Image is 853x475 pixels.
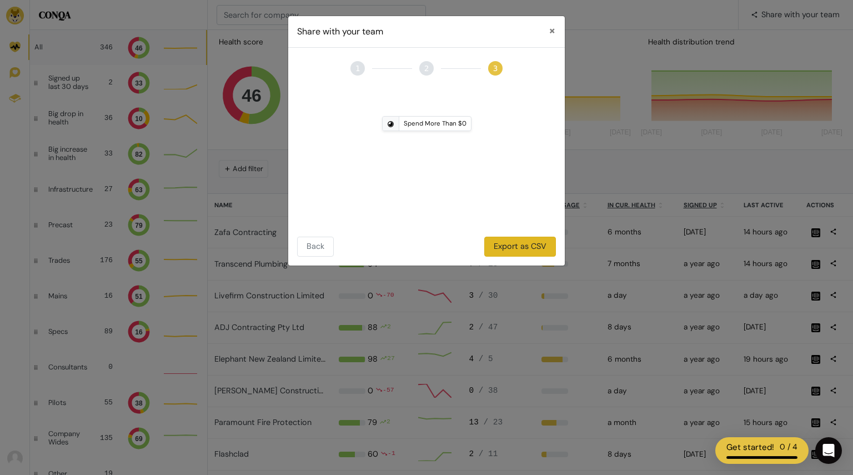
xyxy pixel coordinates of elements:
div: 0 / 4 [780,441,797,454]
span: × [549,23,556,38]
button: Back [297,237,334,257]
div: 2 [419,61,434,76]
div: 3 [488,61,503,76]
div: Spend More Than $0 [399,117,471,131]
button: Export as CSV [484,237,556,257]
div: Share with your team [297,25,383,38]
div: Get started! [726,441,774,454]
div: 1 [350,61,365,76]
div: Open Intercom Messenger [815,437,842,464]
button: Close [540,16,565,46]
